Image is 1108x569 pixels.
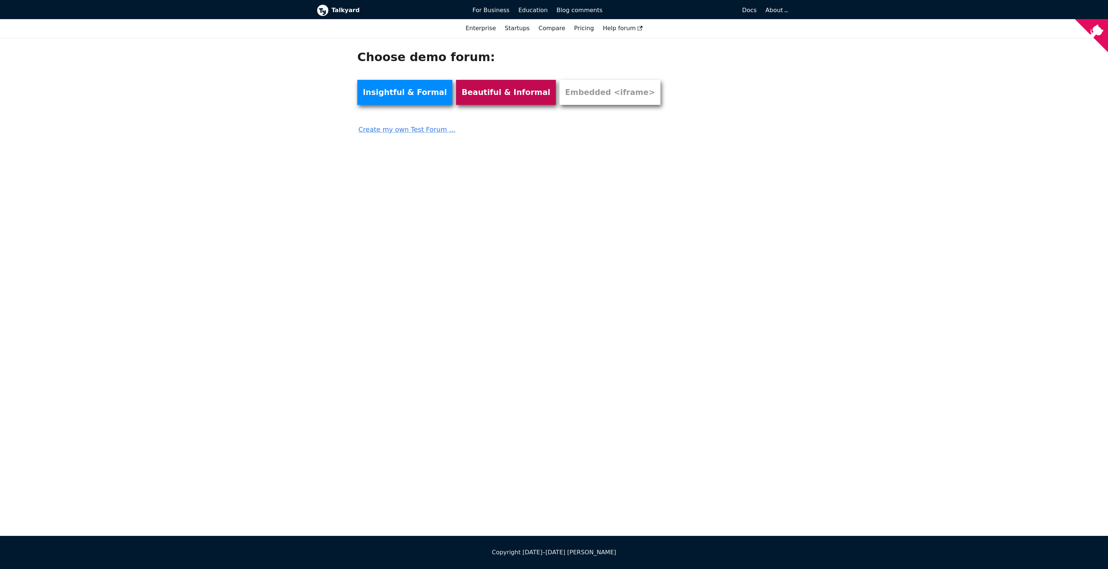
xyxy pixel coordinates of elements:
h1: Choose demo forum: [357,50,670,64]
a: Create my own Test Forum ... [357,119,670,135]
div: Copyright [DATE]–[DATE] [PERSON_NAME] [317,548,791,557]
span: For Business [473,7,510,14]
span: Docs [742,7,757,14]
a: Talkyard logoTalkyard [317,4,462,16]
b: Talkyard [332,6,462,15]
a: Beautiful & Informal [456,80,556,105]
span: Help forum [603,25,642,32]
a: About [765,7,787,14]
a: Education [514,4,552,17]
a: Blog comments [552,4,607,17]
img: Talkyard logo [317,4,329,16]
a: Startups [500,22,534,35]
span: Education [518,7,548,14]
span: Blog comments [557,7,603,14]
a: Compare [539,25,565,32]
a: Embedded <iframe> [560,80,660,105]
a: Insightful & Formal [357,80,452,105]
a: Help forum [598,22,647,35]
a: Docs [607,4,761,17]
a: For Business [468,4,514,17]
a: Pricing [570,22,599,35]
a: Enterprise [461,22,500,35]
